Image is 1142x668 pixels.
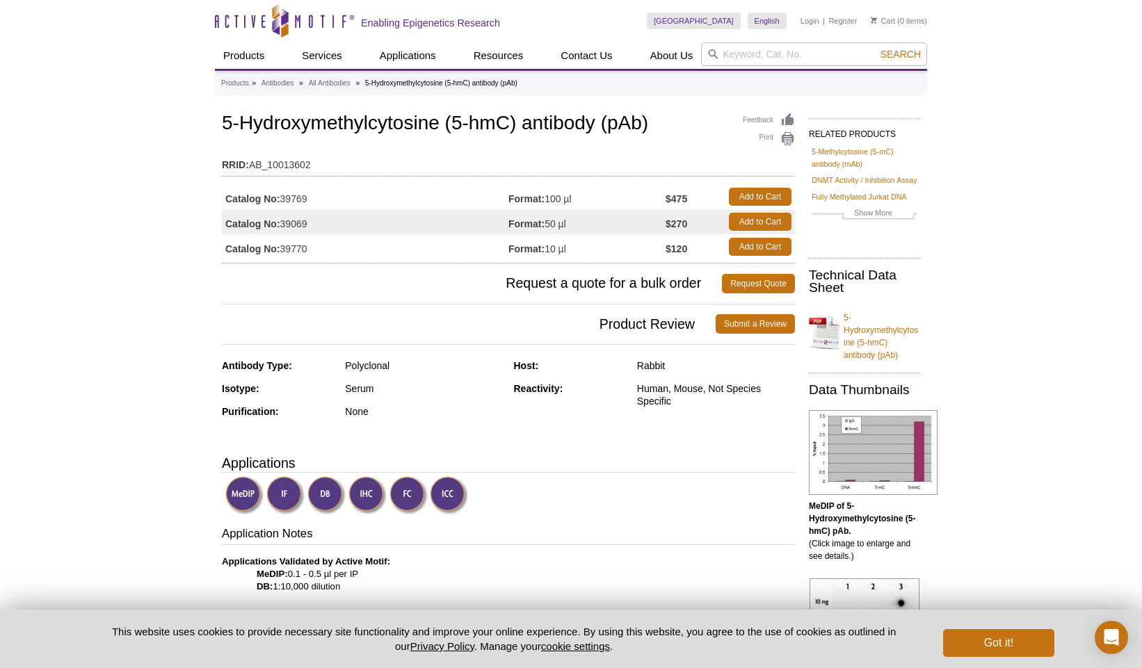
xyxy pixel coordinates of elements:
h3: Application Notes [222,526,795,545]
div: Open Intercom Messenger [1095,621,1128,654]
a: Register [828,16,857,26]
strong: Host: [514,360,539,371]
h3: Applications [222,453,795,473]
strong: Format: [508,243,545,255]
li: » [252,79,256,87]
a: 5-Methylcytosine (5-mC) antibody (mAb) [812,145,917,170]
a: Login [801,16,819,26]
li: » [299,79,303,87]
strong: Isotype: [222,383,259,394]
img: Immunofluorescence Validated [266,476,305,514]
img: Immunocytochemistry Validated [430,476,468,514]
h2: Technical Data Sheet [809,269,920,294]
a: Print [743,131,795,147]
h2: Data Thumbnails [809,384,920,396]
strong: Catalog No: [225,243,280,255]
td: 50 µl [508,209,666,234]
div: Polyclonal [345,359,503,372]
strong: Format: [508,193,545,205]
td: 100 µl [508,184,666,209]
strong: RRID: [222,158,249,171]
span: Request a quote for a bulk order [222,274,722,293]
h2: RELATED PRODUCTS [809,118,920,143]
img: Your Cart [871,17,877,24]
a: Show More [812,206,917,222]
strong: Catalog No: [225,218,280,230]
strong: Format: [508,218,545,230]
td: AB_10013602 [222,150,795,172]
li: 5-Hydroxymethylcytosine (5-hmC) antibody (pAb) [365,79,517,87]
a: About Us [642,42,702,69]
a: Contact Us [552,42,620,69]
h3: Published Applications [222,606,795,626]
button: Search [876,48,925,60]
strong: Purification: [222,406,279,417]
b: Applications Validated by Active Motif: [222,556,390,567]
strong: MeDIP: [257,569,288,579]
strong: $475 [666,193,687,205]
p: (Click image to enlarge and see details.) [809,500,920,562]
p: This website uses cookies to provide necessary site functionality and improve your online experie... [88,624,920,653]
a: Add to Cart [729,213,791,231]
strong: Reactivity: [514,383,563,394]
a: Privacy Policy [410,640,474,652]
a: Products [221,77,248,90]
li: (0 items) [871,13,927,29]
td: 39069 [222,209,508,234]
a: Products [215,42,273,69]
img: 5-Hydroxymethylcytosine (5-hmC) antibody (pAb) tested by MeDIP analysis. [809,410,938,495]
h2: Enabling Epigenetics Research [361,17,500,29]
strong: $270 [666,218,687,230]
span: Search [880,49,921,60]
a: Services [293,42,351,69]
img: Flow Cytometry Validated [389,476,428,514]
strong: $120 [666,243,687,255]
button: Got it! [943,629,1054,657]
a: [GEOGRAPHIC_DATA] [647,13,741,29]
button: cookie settings [541,640,610,652]
strong: Antibody Type: [222,360,292,371]
div: Human, Mouse, Not Species Specific [637,382,795,407]
a: Submit a Review [716,314,795,334]
strong: Catalog No: [225,193,280,205]
a: Feedback [743,113,795,128]
div: None [345,405,503,418]
a: Cart [871,16,895,26]
a: All Antibodies [309,77,351,90]
a: Applications [371,42,444,69]
a: Fully Methylated Jurkat DNA [812,190,907,203]
div: Rabbit [637,359,795,372]
li: » [355,79,360,87]
td: 39769 [222,184,508,209]
span: Product Review [222,314,716,334]
img: Dot Blot Validated [307,476,346,514]
td: 39770 [222,234,508,259]
td: 10 µl [508,234,666,259]
a: Add to Cart [729,188,791,206]
a: DNMT Activity / Inhibition Assay [812,174,917,186]
a: 5-Hydroxymethylcytosine (5-hmC) antibody (pAb) [809,303,920,361]
img: Methyl-DNA Immunoprecipitation Validated [225,476,264,514]
a: Resources [465,42,532,69]
input: Keyword, Cat. No. [701,42,927,66]
strong: DB: [257,581,273,592]
a: Add to Cart [729,238,791,256]
a: English [748,13,787,29]
p: 0.1 - 0.5 µl per IP 1:10,000 dilution [222,555,795,593]
a: Antibodies [262,77,294,90]
li: | [823,13,825,29]
img: Immunohistochemistry Validated [348,476,387,514]
h1: 5-Hydroxymethylcytosine (5-hmC) antibody (pAb) [222,113,795,136]
b: MeDIP of 5-Hydroxymethylcytosine (5-hmC) pAb. [809,501,915,536]
div: Serum [345,382,503,395]
a: Request Quote [722,274,795,293]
